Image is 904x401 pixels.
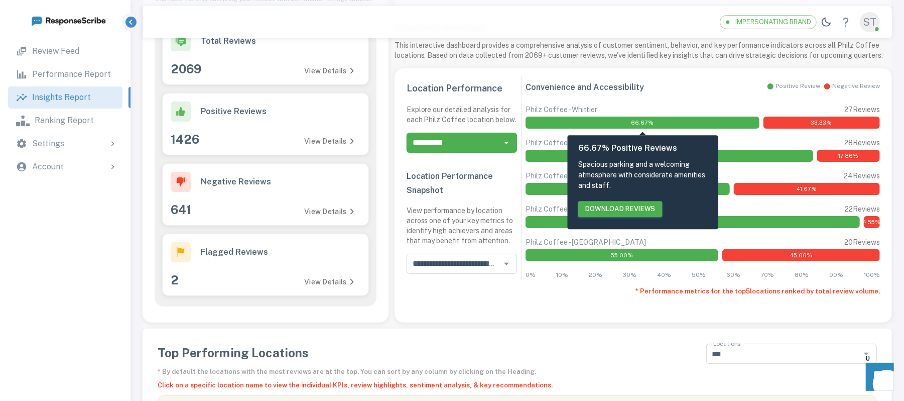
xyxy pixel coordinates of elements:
[158,380,694,390] div: Click on a specific location name to view the individual KPIs, review highlights, sentiment analy...
[8,156,122,178] div: Account
[32,161,64,173] p: Account
[201,105,267,119] h6: Positive Reviews
[8,40,122,62] a: Review Feed
[171,272,179,291] h5: 2
[171,132,199,151] h5: 1426
[526,237,646,247] p: Philz Coffee - [GEOGRAPHIC_DATA]
[556,270,568,280] span: 10%
[726,270,740,280] span: 60%
[407,206,518,246] p: View performance by location across one of your key metrics to identify high achievers and areas ...
[692,270,706,280] span: 50%
[407,105,518,125] p: Explore our detailed analysis for each Philz Coffee location below.
[32,138,64,150] p: Settings
[776,81,820,91] span: Positive Review
[722,249,880,261] div: 45.00%
[294,272,364,291] button: View Details
[864,270,880,280] span: 100%
[35,115,94,127] p: Ranking Report
[844,171,880,181] p: 24 Reviews
[526,80,644,94] h6: Convenience and Accessibility
[294,61,364,80] button: View Details
[294,132,364,151] button: View Details
[829,270,843,280] span: 90%
[589,270,602,280] span: 20%
[8,86,122,109] a: Insights Report
[32,68,111,80] p: Performance Report
[578,142,708,154] p: 66.67% Positive Reviews
[499,257,513,271] button: Open
[526,216,859,228] div: 95.45%
[844,105,880,115] p: 27 Reviews
[761,270,774,280] span: 70%
[526,249,718,261] div: 55.00%
[499,136,513,150] button: Open
[844,237,880,247] p: 20 Reviews
[859,347,873,361] button: Open
[845,204,880,214] p: 22 Reviews
[407,169,518,197] h6: Location Performance Snapshot
[763,117,880,129] div: 33.33%
[8,133,122,155] div: Settings
[657,270,671,280] span: 40%
[817,150,880,162] div: 17.86%
[730,17,816,27] span: Impersonating Brand
[734,183,880,195] div: 41.67%
[31,14,106,27] img: logo
[526,138,605,148] p: Philz Coffee - Aliso Viejo
[32,45,79,57] p: Review Feed
[836,12,856,32] a: Help Center
[526,105,597,115] p: Philz Coffee - Whittier
[201,34,256,48] h6: Total Reviews
[713,339,741,348] label: Locations
[795,270,809,280] span: 80%
[407,80,518,96] h6: Location Performance
[201,175,271,189] h6: Negative Reviews
[526,183,730,195] div: 58.33%
[171,202,191,221] h5: 641
[526,270,536,280] span: 0%
[860,12,880,32] div: ST
[171,61,201,80] h5: 2069
[856,356,899,399] iframe: Front Chat
[407,286,880,296] div: * Performance metrics for the top 5 locations ranked by total review volume.
[526,171,664,181] p: Philz Coffee - [PERSON_NAME] Commons
[864,216,880,228] div: 4.55%
[8,110,122,132] a: Ranking Report
[623,270,637,280] span: 30%
[158,344,309,362] div: Top Performing Locations
[395,40,892,60] p: This interactive dashboard provides a comprehensive analysis of customer sentiment, behavior, and...
[294,202,364,221] button: View Details
[526,204,621,214] p: Philz Coffee - Cupertino Main
[201,245,268,259] h6: Flagged Reviews
[158,367,694,377] div: * By default the locations with the most reviews are at the top. You can sort by any column by cl...
[526,117,759,129] div: 66.67%
[526,150,813,162] div: 82.14%
[578,159,708,191] p: Spacious parking and a welcoming atmosphere with considerate amenities and staff.
[578,201,663,217] button: Download Reviews
[832,81,880,91] span: Negative Review
[32,91,91,104] p: Insights Report
[844,138,880,148] p: 28 Reviews
[8,63,122,85] a: Performance Report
